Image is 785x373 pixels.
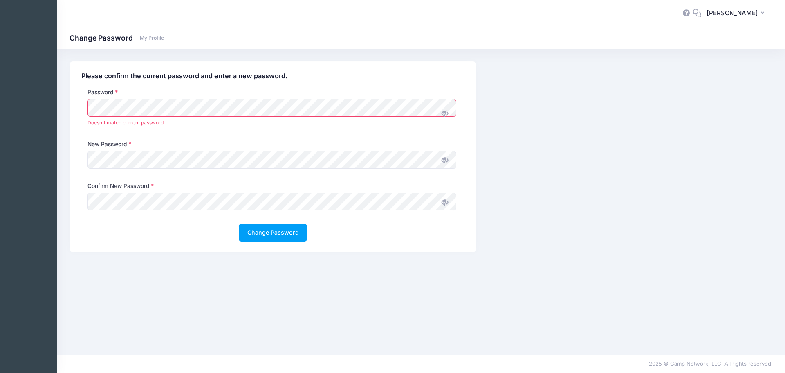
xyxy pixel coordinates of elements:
span: Doesn't match current password. [87,119,456,127]
label: New Password [87,140,131,148]
button: Change Password [239,224,307,242]
button: [PERSON_NAME] [701,4,773,23]
label: Confirm New Password [87,182,154,190]
label: Password [87,88,118,96]
span: [PERSON_NAME] [706,9,758,18]
a: My Profile [140,35,164,41]
h1: Change Password [70,34,164,42]
h4: Please confirm the current password and enter a new password. [81,72,464,80]
span: 2025 © Camp Network, LLC. All rights reserved. [649,360,773,367]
